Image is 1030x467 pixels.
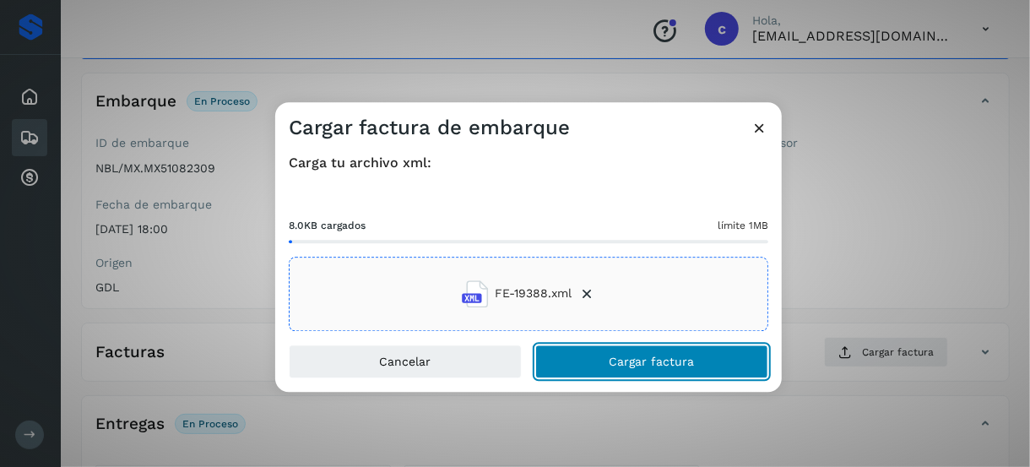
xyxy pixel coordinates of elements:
[289,116,570,140] h3: Cargar factura de embarque
[380,356,431,367] span: Cancelar
[289,218,366,233] span: 8.0KB cargados
[496,285,572,303] span: FE-19388.xml
[289,155,768,171] h4: Carga tu archivo xml:
[718,218,768,233] span: límite 1MB
[610,356,695,367] span: Cargar factura
[535,345,768,378] button: Cargar factura
[289,345,522,378] button: Cancelar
